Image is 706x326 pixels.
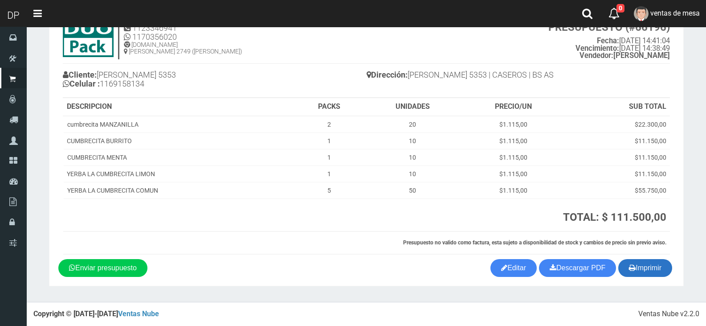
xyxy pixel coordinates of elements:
[63,182,295,198] td: YERBA LA CUMBRECITA COMUN
[539,259,616,277] a: Descargar PDF
[364,98,461,116] th: UNIDADES
[63,68,367,93] h4: [PERSON_NAME] 5353 1169158134
[638,309,699,319] div: Ventas Nube v2.2.0
[58,259,147,277] a: Enviar presupuesto
[364,182,461,198] td: 50
[565,149,670,165] td: $11.150,00
[565,116,670,133] td: $22.300,00
[579,51,670,60] b: [PERSON_NAME]
[575,44,619,53] strong: Vencimiento:
[364,132,461,149] td: 10
[461,165,565,182] td: $1.115,00
[63,165,295,182] td: YERBA LA CUMBRECITA LIMON
[616,4,624,12] span: 0
[579,51,613,60] strong: Vendedor:
[618,259,672,277] button: Imprimir
[295,182,364,198] td: 5
[565,182,670,198] td: $55.750,00
[63,70,97,79] b: Cliente:
[295,116,364,133] td: 2
[63,149,295,165] td: CUMBRECITA MENTA
[124,24,242,41] h4: 1123346941 1170356020
[461,182,565,198] td: $1.115,00
[367,68,670,84] h4: [PERSON_NAME] 5353 | CASEROS | BS AS
[461,149,565,165] td: $1.115,00
[63,79,100,88] b: Celular :
[33,309,159,318] strong: Copyright © [DATE]-[DATE]
[364,116,461,133] td: 20
[124,41,242,55] h5: [DOMAIN_NAME] [PERSON_NAME] 2749 ([PERSON_NAME])
[403,239,666,246] strong: Presupuesto no valido como factura, esta sujeto a disponibilidad de stock y cambios de precio sin...
[650,9,700,17] span: ventas de mesa
[565,165,670,182] td: $11.150,00
[367,70,408,79] b: Dirección:
[63,21,114,57] img: 9k=
[548,21,670,60] small: [DATE] 14:41:04 [DATE] 14:38:49
[63,98,295,116] th: DESCRIPCION
[565,132,670,149] td: $11.150,00
[461,98,565,116] th: PRECIO/UN
[295,149,364,165] td: 1
[565,98,670,116] th: SUB TOTAL
[63,132,295,149] td: CUMBRECITA BURRITO
[364,165,461,182] td: 10
[295,98,364,116] th: PACKS
[63,116,295,133] td: cumbrecita MANZANILLA
[634,6,649,21] img: User Image
[295,165,364,182] td: 1
[490,259,537,277] a: Editar
[563,211,666,223] strong: TOTAL: $ 111.500,00
[597,37,619,45] strong: Fecha:
[364,149,461,165] td: 10
[461,116,565,133] td: $1.115,00
[118,309,159,318] a: Ventas Nube
[461,132,565,149] td: $1.115,00
[295,132,364,149] td: 1
[75,264,137,272] span: Enviar presupuesto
